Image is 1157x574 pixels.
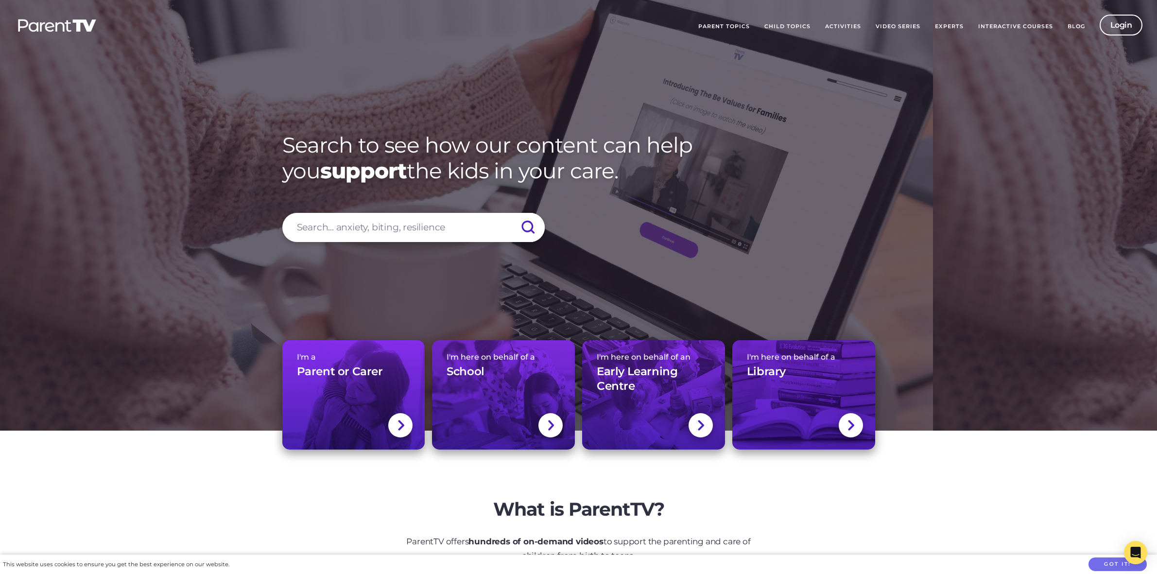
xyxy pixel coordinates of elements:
p: ParentTV offers to support the parenting and care of children from birth to teens. [397,535,761,563]
strong: hundreds of on-demand videos [468,537,603,546]
input: Submit [511,213,545,242]
a: I'm here on behalf of anEarly Learning Centre [582,340,725,450]
span: I'm here on behalf of a [447,352,560,362]
span: I'm here on behalf of an [597,352,710,362]
img: svg+xml;base64,PHN2ZyBlbmFibGUtYmFja2dyb3VuZD0ibmV3IDAgMCAxNC44IDI1LjciIHZpZXdCb3g9IjAgMCAxNC44ID... [397,419,404,432]
input: Search... anxiety, biting, resilience [282,213,545,242]
div: This website uses cookies to ensure you get the best experience on our website. [3,559,229,570]
a: Experts [928,15,971,39]
a: I'm here on behalf of aSchool [432,340,575,450]
h3: Parent or Carer [297,365,383,379]
h3: Library [747,365,786,379]
img: svg+xml;base64,PHN2ZyBlbmFibGUtYmFja2dyb3VuZD0ibmV3IDAgMCAxNC44IDI1LjciIHZpZXdCb3g9IjAgMCAxNC44ID... [697,419,704,432]
a: Video Series [868,15,928,39]
a: Activities [818,15,868,39]
img: svg+xml;base64,PHN2ZyBlbmFibGUtYmFja2dyb3VuZD0ibmV3IDAgMCAxNC44IDI1LjciIHZpZXdCb3g9IjAgMCAxNC44ID... [847,419,854,432]
a: Interactive Courses [971,15,1060,39]
a: Login [1100,15,1143,35]
span: I'm a [297,352,411,362]
img: svg+xml;base64,PHN2ZyBlbmFibGUtYmFja2dyb3VuZD0ibmV3IDAgMCAxNC44IDI1LjciIHZpZXdCb3g9IjAgMCAxNC44ID... [547,419,554,432]
span: I'm here on behalf of a [747,352,861,362]
strong: support [320,157,407,184]
a: Child Topics [757,15,818,39]
button: Got it! [1088,557,1147,572]
h1: Search to see how our content can help you the kids in your care. [282,132,875,184]
a: Blog [1060,15,1092,39]
a: I'm here on behalf of aLibrary [732,340,875,450]
h2: What is ParentTV? [397,498,761,521]
img: parenttv-logo-white.4c85aaf.svg [17,18,97,33]
div: Open Intercom Messenger [1124,541,1147,564]
a: I'm aParent or Carer [282,340,425,450]
h3: School [447,365,484,379]
a: Parent Topics [691,15,757,39]
h3: Early Learning Centre [597,365,710,394]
